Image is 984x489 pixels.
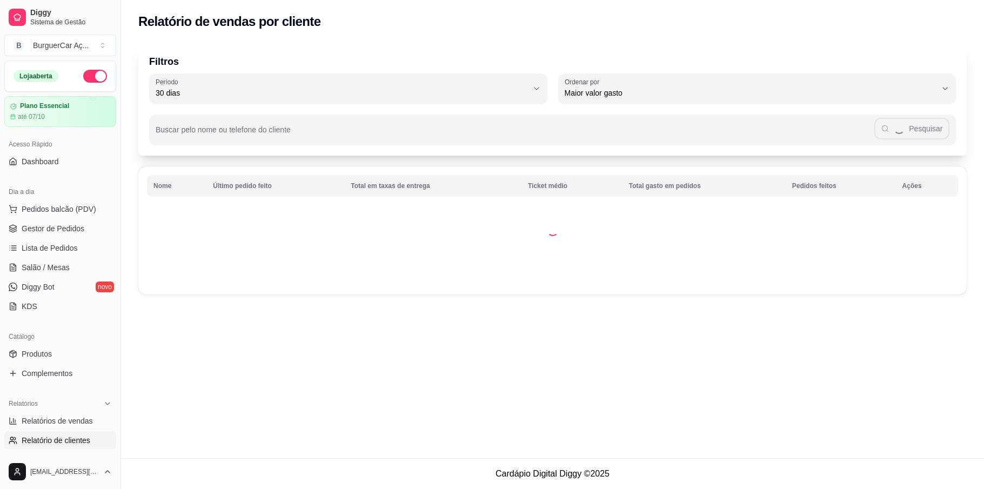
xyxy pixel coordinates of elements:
a: Dashboard [4,153,116,170]
div: Catálogo [4,328,116,345]
span: B [14,40,24,51]
button: Alterar Status [83,70,107,83]
span: Pedidos balcão (PDV) [22,204,96,215]
input: Buscar pelo nome ou telefone do cliente [156,129,874,139]
span: Relatórios de vendas [22,416,93,426]
span: [EMAIL_ADDRESS][DOMAIN_NAME] [30,467,99,476]
button: Pedidos balcão (PDV) [4,200,116,218]
a: Diggy Botnovo [4,278,116,296]
div: BurguerCar Aç ... [33,40,89,51]
div: Dia a dia [4,183,116,200]
article: até 07/10 [18,112,45,121]
div: Loja aberta [14,70,58,82]
div: Acesso Rápido [4,136,116,153]
a: Salão / Mesas [4,259,116,276]
a: DiggySistema de Gestão [4,4,116,30]
a: Produtos [4,345,116,363]
label: Ordenar por [565,77,603,86]
button: Período30 dias [149,73,547,104]
a: Gestor de Pedidos [4,220,116,237]
a: Relatório de clientes [4,432,116,449]
span: Produtos [22,349,52,359]
article: Plano Essencial [20,102,69,110]
span: Salão / Mesas [22,262,70,273]
button: Ordenar porMaior valor gasto [558,73,956,104]
a: Relatório de mesas [4,451,116,468]
label: Período [156,77,182,86]
span: Diggy [30,8,112,18]
button: Select a team [4,35,116,56]
span: Diggy Bot [22,282,55,292]
a: KDS [4,298,116,315]
h2: Relatório de vendas por cliente [138,13,321,30]
span: Dashboard [22,156,59,167]
div: Loading [547,225,558,236]
span: KDS [22,301,37,312]
span: Gestor de Pedidos [22,223,84,234]
span: 30 dias [156,88,528,98]
p: Filtros [149,54,956,69]
span: Complementos [22,368,72,379]
a: Plano Essencialaté 07/10 [4,96,116,127]
span: Maior valor gasto [565,88,937,98]
a: Relatórios de vendas [4,412,116,430]
span: Sistema de Gestão [30,18,112,26]
span: Lista de Pedidos [22,243,78,253]
a: Complementos [4,365,116,382]
footer: Cardápio Digital Diggy © 2025 [121,458,984,489]
span: Relatórios [9,399,38,408]
a: Lista de Pedidos [4,239,116,257]
span: Relatório de clientes [22,435,90,446]
button: [EMAIL_ADDRESS][DOMAIN_NAME] [4,459,116,485]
